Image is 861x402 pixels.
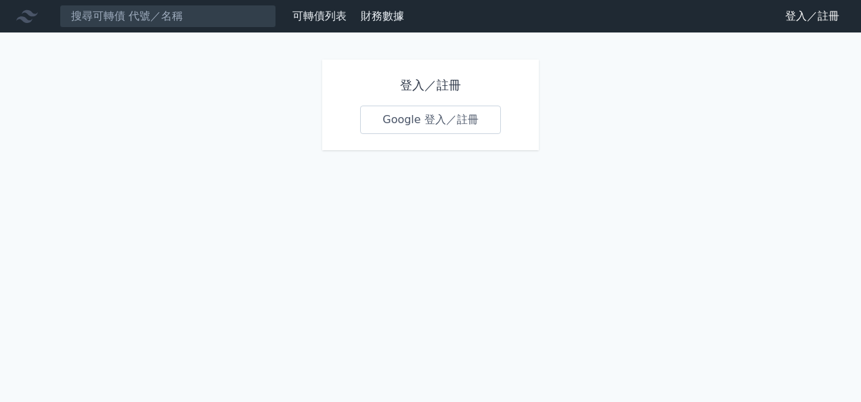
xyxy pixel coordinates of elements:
[360,106,501,134] a: Google 登入／註冊
[360,76,501,95] h1: 登入／註冊
[60,5,276,28] input: 搜尋可轉債 代號／名稱
[774,5,850,27] a: 登入／註冊
[292,9,347,22] a: 可轉債列表
[361,9,404,22] a: 財務數據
